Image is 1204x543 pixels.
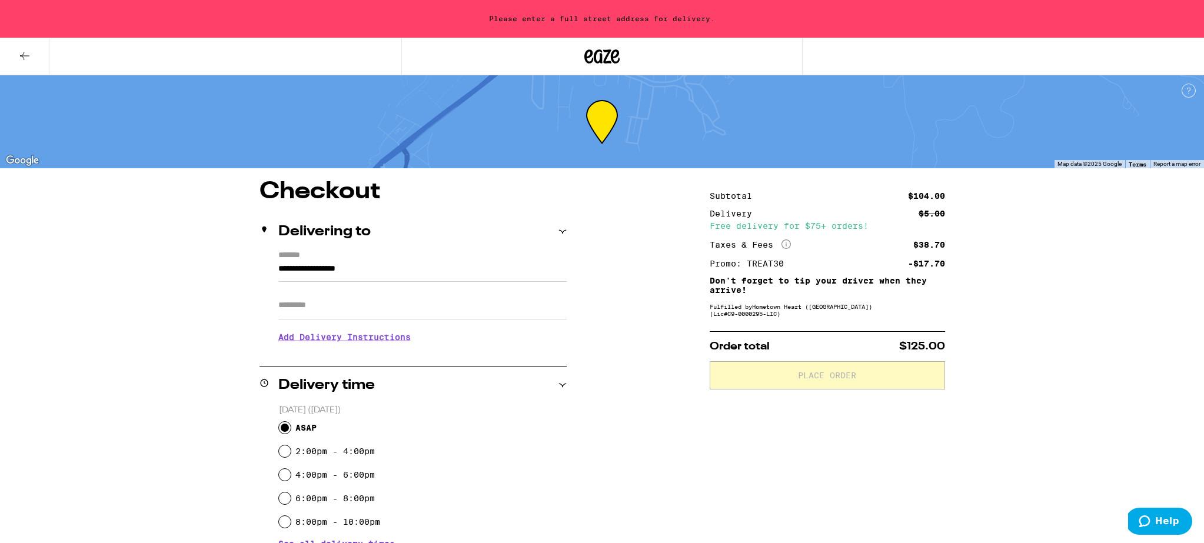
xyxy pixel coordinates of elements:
label: 6:00pm - 8:00pm [295,494,375,503]
label: 4:00pm - 6:00pm [295,470,375,479]
button: Place Order [710,361,945,389]
a: Open this area in Google Maps (opens a new window) [3,153,42,168]
span: $125.00 [899,341,945,352]
span: Map data ©2025 Google [1057,161,1122,167]
label: 8:00pm - 10:00pm [295,517,380,527]
p: [DATE] ([DATE]) [279,405,567,416]
span: ASAP [295,423,317,432]
h3: Add Delivery Instructions [278,324,567,351]
div: Promo: TREAT30 [710,259,792,268]
p: We'll contact you at [PHONE_NUMBER] when we arrive [278,351,567,360]
div: Subtotal [710,192,760,200]
div: Delivery [710,209,760,218]
div: Fulfilled by Hometown Heart ([GEOGRAPHIC_DATA]) (Lic# C9-0000295-LIC ) [710,303,945,317]
div: Taxes & Fees [710,239,791,250]
div: $104.00 [908,192,945,200]
span: Order total [710,341,770,352]
label: 2:00pm - 4:00pm [295,447,375,456]
div: Free delivery for $75+ orders! [710,222,945,230]
h1: Checkout [260,180,567,204]
a: Terms [1129,161,1146,168]
div: -$17.70 [908,259,945,268]
p: Don't forget to tip your driver when they arrive! [710,276,945,295]
h2: Delivery time [278,378,375,392]
span: Place Order [798,371,856,379]
div: $38.70 [913,241,945,249]
a: Report a map error [1153,161,1200,167]
img: Google [3,153,42,168]
h2: Delivering to [278,225,371,239]
iframe: Opens a widget where you can find more information [1128,508,1192,537]
div: $5.00 [919,209,945,218]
